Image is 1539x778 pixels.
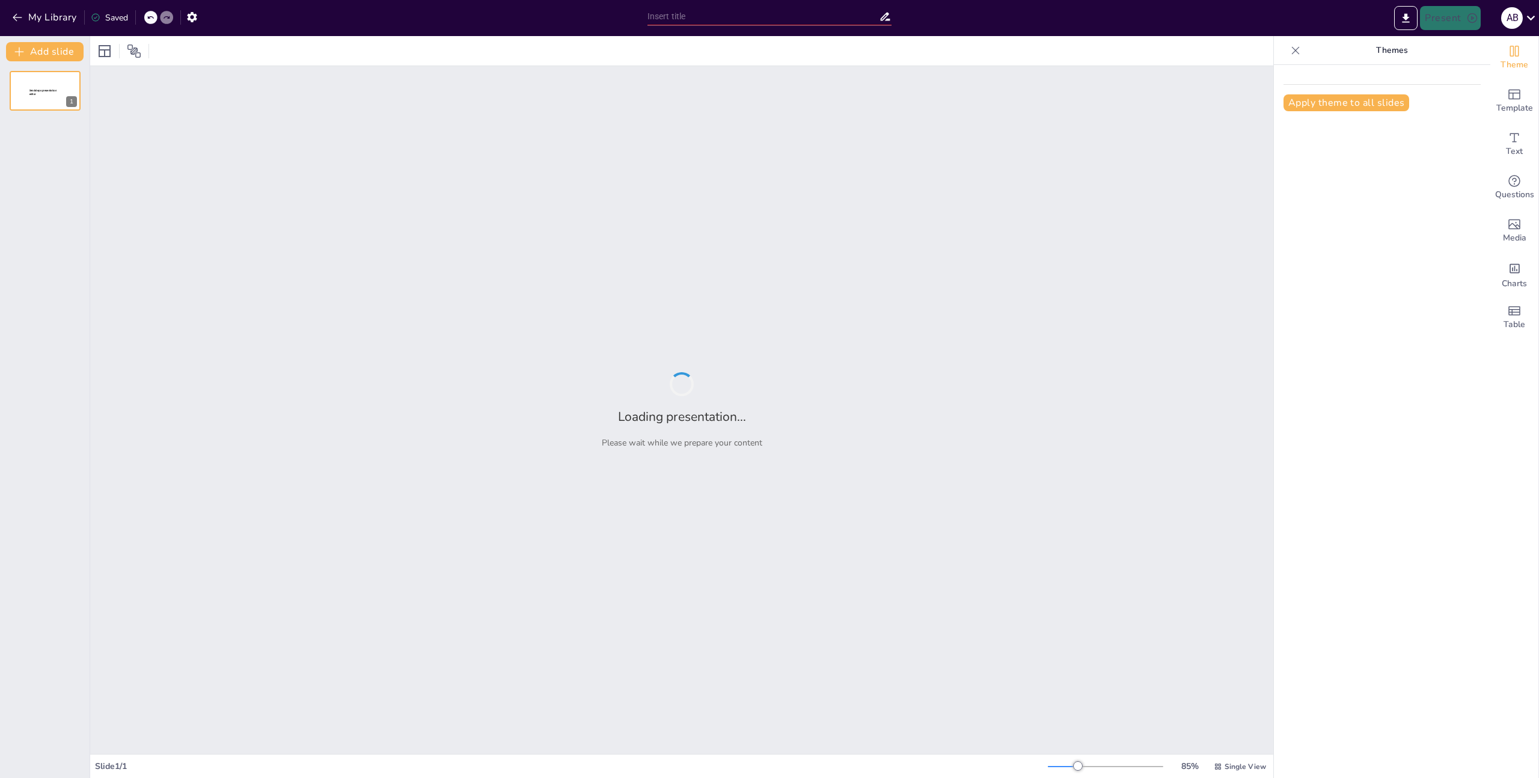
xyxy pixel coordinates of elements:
button: Apply theme to all slides [1284,94,1409,111]
span: Media [1503,231,1526,245]
span: Theme [1501,58,1528,72]
span: Single View [1225,762,1266,771]
div: 85 % [1175,761,1204,772]
button: Export to PowerPoint [1394,6,1418,30]
p: Please wait while we prepare your content [602,437,762,449]
div: Slide 1 / 1 [95,761,1048,772]
div: Saved [91,12,128,23]
span: Template [1496,102,1533,115]
div: Add images, graphics, shapes or video [1490,209,1538,253]
div: 1 [10,71,81,111]
h2: Loading presentation... [618,408,746,425]
div: 1 [66,96,77,107]
span: Position [127,44,141,58]
div: Add text boxes [1490,123,1538,166]
span: Questions [1495,188,1534,201]
span: Sendsteps presentation editor [29,89,57,96]
div: Add ready made slides [1490,79,1538,123]
button: A B [1501,6,1523,30]
input: Insert title [647,8,880,25]
div: Get real-time input from your audience [1490,166,1538,209]
button: My Library [9,8,82,27]
button: Present [1420,6,1480,30]
p: Themes [1305,36,1478,65]
div: Add charts and graphs [1490,253,1538,296]
div: Layout [95,41,114,61]
div: Change the overall theme [1490,36,1538,79]
span: Charts [1502,277,1527,290]
div: A B [1501,7,1523,29]
span: Table [1504,318,1525,331]
button: Add slide [6,42,84,61]
span: Text [1506,145,1523,158]
div: Add a table [1490,296,1538,339]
